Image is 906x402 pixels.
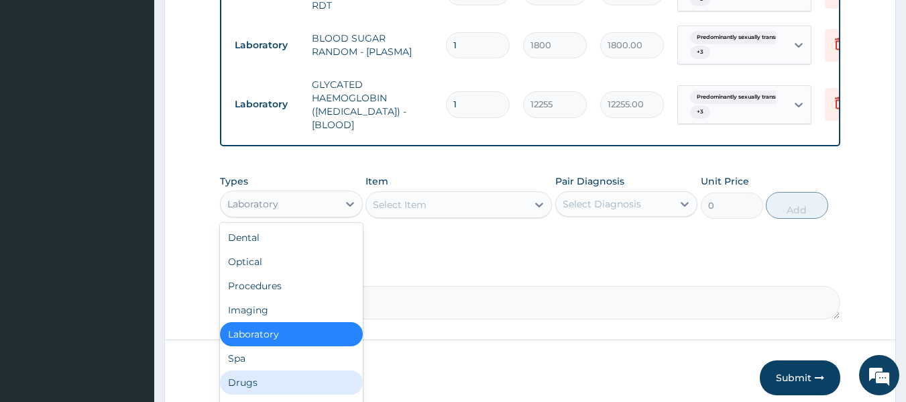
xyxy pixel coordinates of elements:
[220,370,363,395] div: Drugs
[220,176,248,187] label: Types
[690,91,793,104] span: Predominantly sexually transmi...
[220,267,841,279] label: Comment
[70,75,225,93] div: Chat with us now
[766,192,828,219] button: Add
[701,174,749,188] label: Unit Price
[228,33,305,58] td: Laboratory
[7,263,256,310] textarea: Type your message and hit 'Enter'
[373,198,427,211] div: Select Item
[220,274,363,298] div: Procedures
[25,67,54,101] img: d_794563401_company_1708531726252_794563401
[220,322,363,346] div: Laboratory
[690,31,793,44] span: Predominantly sexually transmi...
[228,92,305,117] td: Laboratory
[690,46,710,59] span: + 3
[305,25,439,65] td: BLOOD SUGAR RANDOM - [PLASMA]
[760,360,840,395] button: Submit
[690,105,710,119] span: + 3
[563,197,641,211] div: Select Diagnosis
[220,250,363,274] div: Optical
[227,197,278,211] div: Laboratory
[555,174,624,188] label: Pair Diagnosis
[78,117,185,253] span: We're online!
[220,7,252,39] div: Minimize live chat window
[365,174,388,188] label: Item
[305,71,439,138] td: GLYCATED HAEMOGLOBIN ([MEDICAL_DATA]) - [BLOOD]
[220,225,363,250] div: Dental
[220,298,363,322] div: Imaging
[220,346,363,370] div: Spa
